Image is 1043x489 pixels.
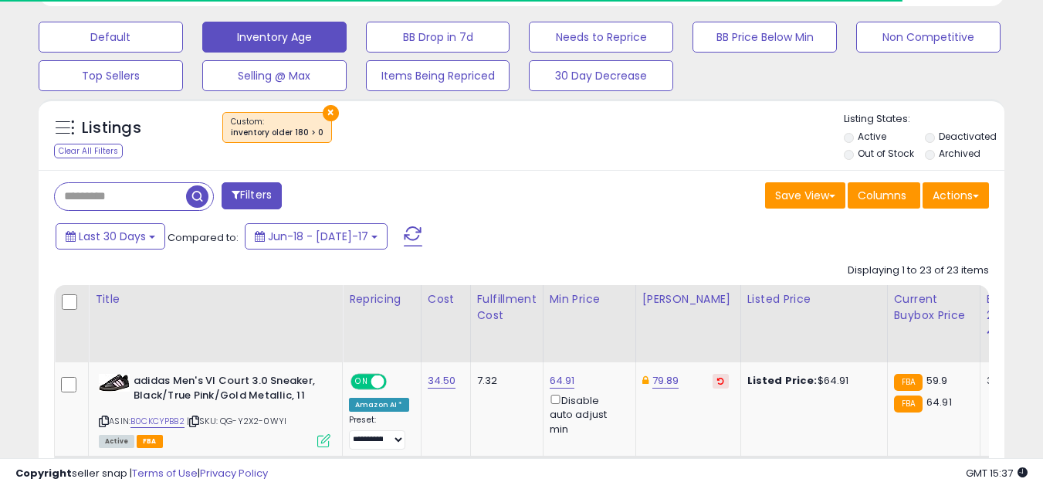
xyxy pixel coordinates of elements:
strong: Copyright [15,466,72,481]
button: BB Price Below Min [693,22,837,53]
span: OFF [384,375,409,389]
label: Active [858,130,886,143]
label: Out of Stock [858,147,914,160]
span: Last 30 Days [79,229,146,244]
span: | SKU: QG-Y2X2-0WYI [187,415,286,427]
button: Filters [222,182,282,209]
button: Last 30 Days [56,223,165,250]
h5: Listings [82,117,141,139]
div: Preset: [349,415,409,450]
button: Needs to Reprice [529,22,673,53]
button: Selling @ Max [202,60,347,91]
label: Archived [939,147,980,160]
span: FBA [137,435,163,448]
div: Repricing [349,291,415,307]
div: Current Buybox Price [894,291,974,324]
span: 2025-08-17 15:37 GMT [966,466,1028,481]
small: FBA [894,374,923,391]
div: inventory older 180 > 0 [231,127,323,138]
button: Items Being Repriced [366,60,510,91]
button: Actions [923,182,989,209]
span: All listings currently available for purchase on Amazon [99,435,134,448]
span: 64.91 [926,395,952,409]
a: Terms of Use [132,466,198,481]
button: Save View [765,182,845,209]
div: 7.32 [477,374,531,388]
div: BB Share 24h. [987,291,1043,324]
div: Title [95,291,336,307]
button: Columns [848,182,920,209]
button: BB Drop in 7d [366,22,510,53]
a: 64.91 [550,373,575,389]
label: Deactivated [939,130,997,143]
span: Compared to: [168,230,239,245]
div: [PERSON_NAME] [642,291,734,307]
b: Listed Price: [747,373,818,388]
span: 59.9 [926,373,948,388]
p: Listing States: [844,112,1004,127]
img: 41WrdvzO-IL._SL40_.jpg [99,374,130,392]
span: Jun-18 - [DATE]-17 [268,229,368,244]
button: × [323,105,339,121]
div: Fulfillment Cost [477,291,537,324]
button: Inventory Age [202,22,347,53]
small: FBA [894,396,923,413]
div: 34% [987,374,1038,388]
b: adidas Men's Vl Court 3.0 Sneaker, Black/True Pink/Gold Metallic, 11 [134,374,321,406]
div: Cost [428,291,464,307]
a: 79.89 [652,373,679,389]
a: Privacy Policy [200,466,268,481]
span: ON [352,375,371,389]
div: Amazon AI * [349,398,409,412]
div: Disable auto adjust min [550,392,624,436]
button: 30 Day Decrease [529,60,673,91]
div: Displaying 1 to 23 of 23 items [848,263,989,278]
button: Non Competitive [856,22,1001,53]
a: B0CKCYPBB2 [130,415,185,428]
span: Custom: [231,116,323,139]
div: $64.91 [747,374,875,388]
div: Listed Price [747,291,881,307]
button: Default [39,22,183,53]
button: Top Sellers [39,60,183,91]
button: Jun-18 - [DATE]-17 [245,223,388,250]
div: Min Price [550,291,629,307]
a: 34.50 [428,373,456,389]
div: ASIN: [99,374,330,446]
div: seller snap | | [15,467,268,481]
span: Columns [858,188,906,203]
div: Clear All Filters [54,144,123,158]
